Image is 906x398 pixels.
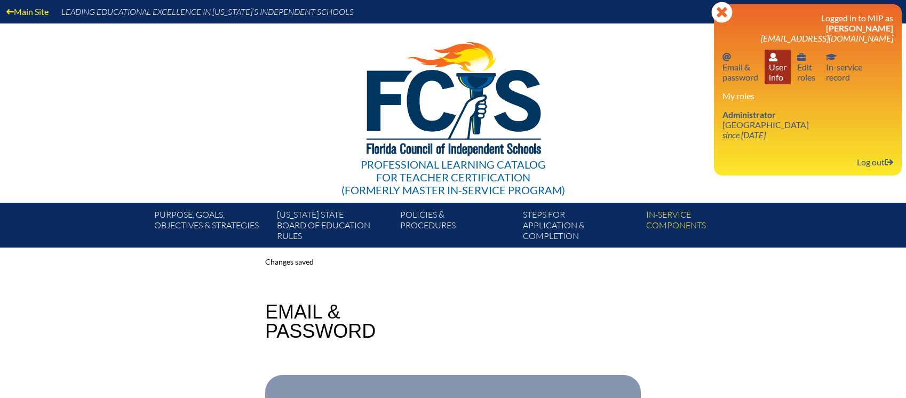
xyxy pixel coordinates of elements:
[722,53,731,61] svg: Email password
[341,158,565,196] div: Professional Learning Catalog (formerly Master In-service Program)
[722,109,776,120] span: Administrator
[519,207,641,248] a: Steps forapplication & completion
[718,50,762,84] a: Email passwordEmail &password
[376,171,530,184] span: for Teacher Certification
[2,4,53,19] a: Main Site
[711,2,733,23] svg: Close
[885,158,893,166] svg: Log out
[765,50,791,84] a: User infoUserinfo
[826,23,893,33] span: [PERSON_NAME]
[769,53,777,61] svg: User info
[642,207,765,248] a: In-servicecomponents
[722,13,893,43] h3: Logged in to MIP as
[722,91,893,101] h3: My roles
[337,21,569,198] a: Professional Learning Catalog for Teacher Certification(formerly Master In-service Program)
[265,303,376,341] h1: Email & Password
[273,207,395,248] a: [US_STATE] StateBoard of Education rules
[793,50,820,84] a: User infoEditroles
[150,207,273,248] a: Purpose, goals,objectives & strategies
[761,33,893,43] span: [EMAIL_ADDRESS][DOMAIN_NAME]
[826,53,837,61] svg: In-service record
[822,50,867,84] a: In-service recordIn-servicerecord
[265,256,641,268] p: Changes saved
[853,155,897,169] a: Log outLog out
[396,207,519,248] a: Policies &Procedures
[797,53,806,61] svg: User info
[722,130,766,140] i: since [DATE]
[343,23,563,169] img: FCISlogo221.eps
[718,107,813,142] a: Administrator [GEOGRAPHIC_DATA] since [DATE]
